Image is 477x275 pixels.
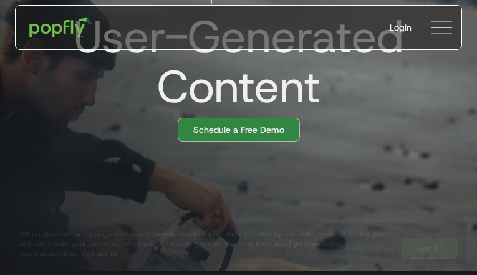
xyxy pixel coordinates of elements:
[21,9,101,46] a: home
[390,21,412,34] div: Login
[380,11,422,44] a: Login
[5,12,462,112] h1: User-Generated Content
[20,229,392,259] div: When you visit or log in, cookies and similar technologies may be used by our data partners to li...
[402,238,457,259] a: Got It!
[178,118,300,142] a: Schedule a Free Demo
[117,249,133,259] a: here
